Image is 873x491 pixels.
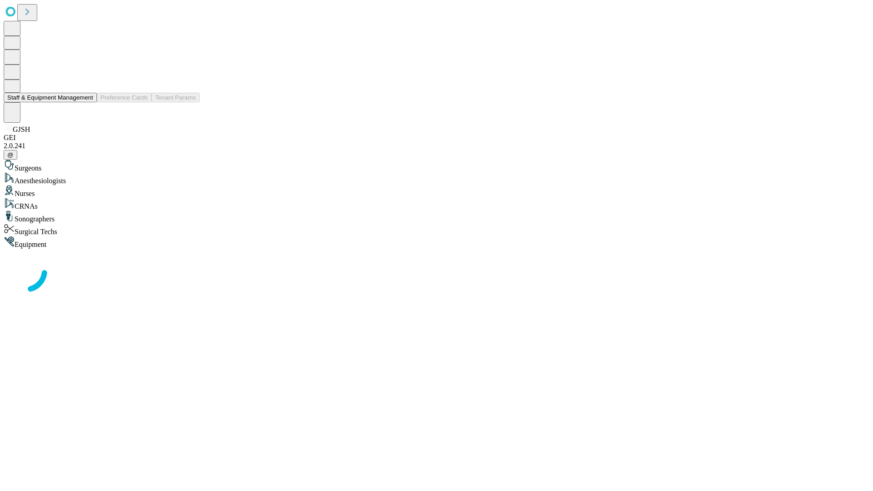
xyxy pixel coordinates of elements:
[151,93,200,102] button: Tenant Params
[7,151,14,158] span: @
[4,210,869,223] div: Sonographers
[13,125,30,133] span: GJSH
[4,134,869,142] div: GEI
[97,93,151,102] button: Preference Cards
[4,185,869,198] div: Nurses
[4,142,869,150] div: 2.0.241
[4,198,869,210] div: CRNAs
[4,236,869,249] div: Equipment
[4,150,17,160] button: @
[4,223,869,236] div: Surgical Techs
[4,172,869,185] div: Anesthesiologists
[4,160,869,172] div: Surgeons
[4,93,97,102] button: Staff & Equipment Management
